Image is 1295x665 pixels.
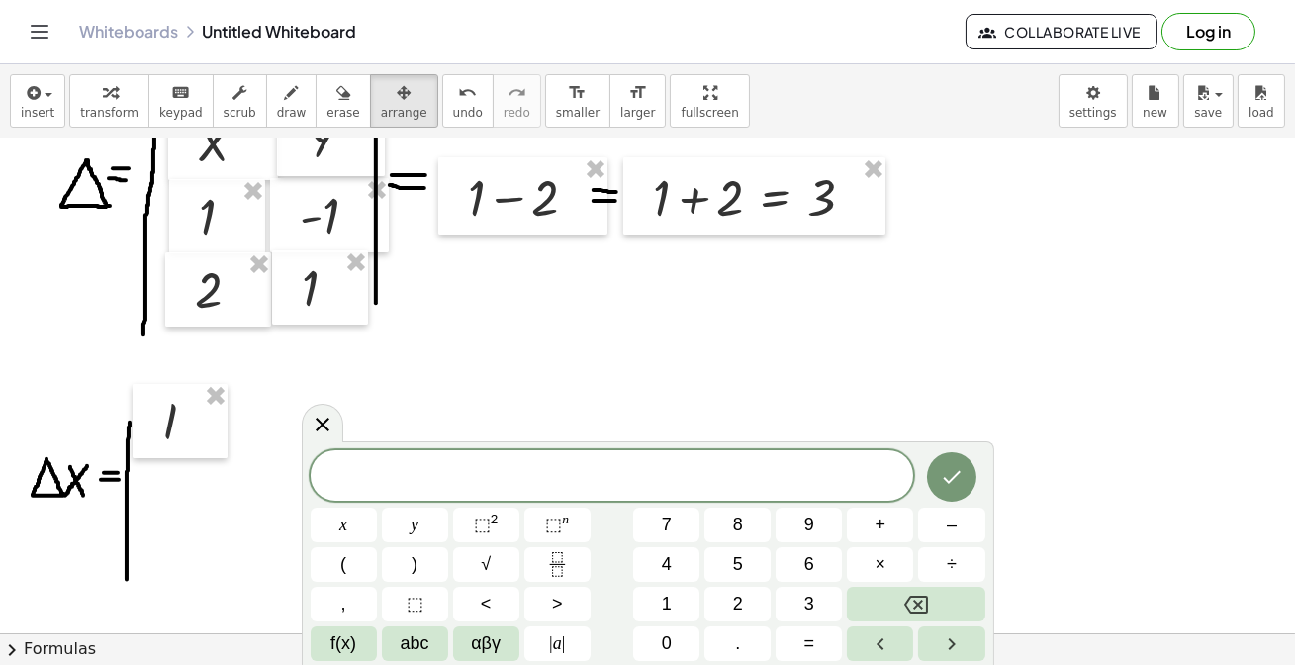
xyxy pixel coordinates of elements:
[1238,74,1285,128] button: load
[662,551,672,578] span: 4
[982,23,1141,41] span: Collaborate Live
[918,626,984,661] button: Right arrow
[804,512,814,538] span: 9
[311,626,377,661] button: Functions
[311,508,377,542] button: x
[1132,74,1179,128] button: new
[918,508,984,542] button: Minus
[662,630,672,657] span: 0
[704,587,771,621] button: 2
[407,591,423,617] span: ⬚
[508,81,526,105] i: redo
[633,508,699,542] button: 7
[69,74,149,128] button: transform
[341,591,346,617] span: ,
[804,630,815,657] span: =
[213,74,267,128] button: scrub
[326,106,359,120] span: erase
[411,512,418,538] span: y
[493,74,541,128] button: redoredo
[670,74,749,128] button: fullscreen
[24,16,55,47] button: Toggle navigation
[681,106,738,120] span: fullscreen
[481,591,492,617] span: <
[382,547,448,582] button: )
[453,547,519,582] button: Square root
[382,508,448,542] button: y
[847,626,913,661] button: Left arrow
[1183,74,1234,128] button: save
[311,547,377,582] button: (
[776,587,842,621] button: 3
[330,630,356,657] span: f(x)
[733,512,743,538] span: 8
[381,106,427,120] span: arrange
[412,551,417,578] span: )
[524,587,591,621] button: Greater than
[876,512,886,538] span: +
[316,74,370,128] button: erase
[633,626,699,661] button: 0
[704,547,771,582] button: 5
[1249,106,1274,120] span: load
[382,626,448,661] button: Alphabet
[159,106,203,120] span: keypad
[662,591,672,617] span: 1
[733,551,743,578] span: 5
[491,512,499,526] sup: 2
[453,508,519,542] button: Squared
[947,512,957,538] span: –
[947,551,957,578] span: ÷
[453,106,483,120] span: undo
[704,508,771,542] button: 8
[524,626,591,661] button: Absolute value
[311,587,377,621] button: ,
[474,515,491,534] span: ⬚
[481,551,491,578] span: √
[21,106,54,120] span: insert
[568,81,587,105] i: format_size
[562,633,566,653] span: |
[339,512,347,538] span: x
[266,74,318,128] button: draw
[876,551,886,578] span: ×
[10,74,65,128] button: insert
[633,587,699,621] button: 1
[552,591,563,617] span: >
[370,74,438,128] button: arrange
[458,81,477,105] i: undo
[966,14,1157,49] button: Collaborate Live
[1143,106,1167,120] span: new
[524,508,591,542] button: Superscript
[277,106,307,120] span: draw
[148,74,214,128] button: keyboardkeypad
[171,81,190,105] i: keyboard
[776,547,842,582] button: 6
[80,106,139,120] span: transform
[927,452,976,502] button: Done
[733,591,743,617] span: 2
[562,512,569,526] sup: n
[918,547,984,582] button: Divide
[776,626,842,661] button: Equals
[556,106,600,120] span: smaller
[224,106,256,120] span: scrub
[662,512,672,538] span: 7
[628,81,647,105] i: format_size
[340,551,346,578] span: (
[471,630,501,657] span: αβγ
[1059,74,1128,128] button: settings
[453,626,519,661] button: Greek alphabet
[704,626,771,661] button: .
[1069,106,1117,120] span: settings
[453,587,519,621] button: Less than
[549,630,565,657] span: a
[524,547,591,582] button: Fraction
[545,515,562,534] span: ⬚
[633,547,699,582] button: 4
[776,508,842,542] button: 9
[545,74,610,128] button: format_sizesmaller
[735,630,740,657] span: .
[549,633,553,653] span: |
[401,630,429,657] span: abc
